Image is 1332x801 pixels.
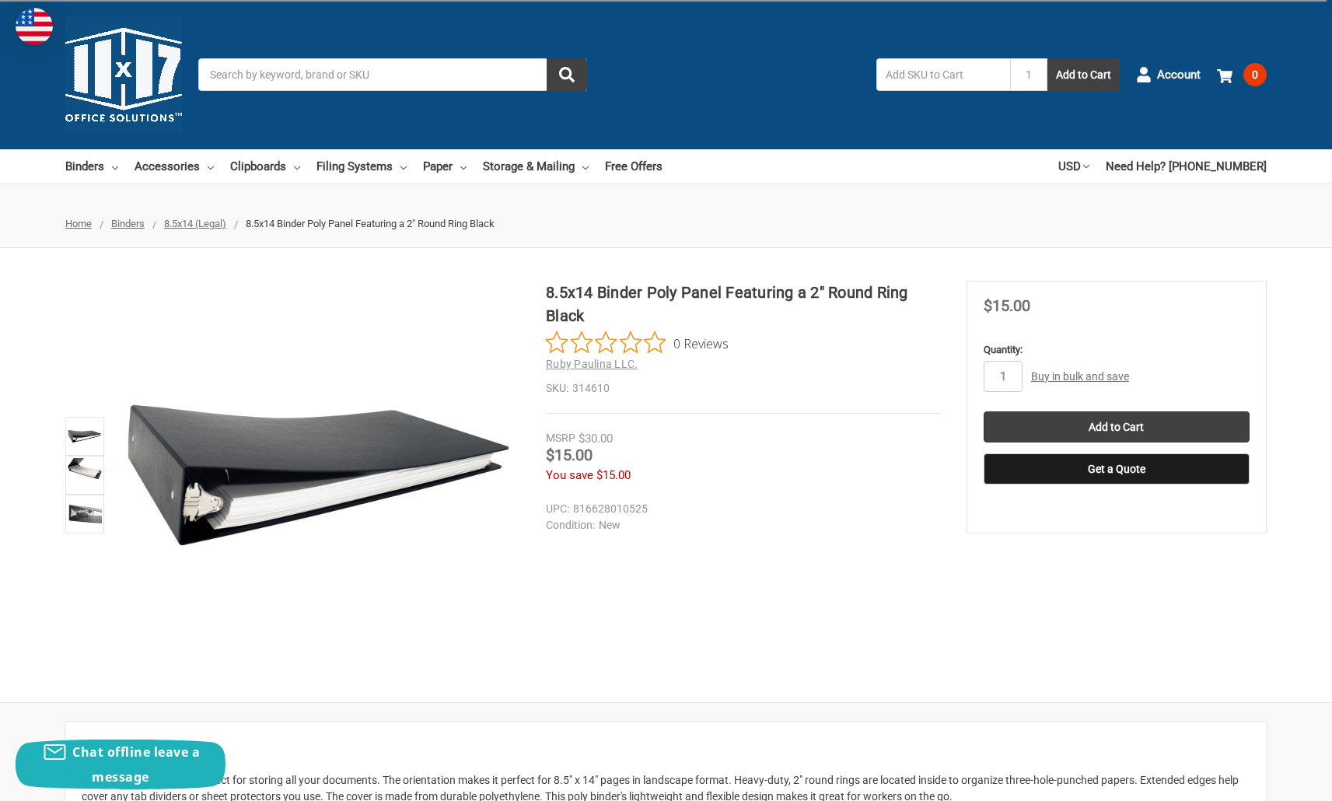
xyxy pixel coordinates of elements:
span: $30.00 [579,432,613,446]
input: Search by keyword, brand or SKU [198,58,587,91]
div: MSRP [546,430,575,446]
a: Filing Systems [316,149,407,184]
a: USD [1058,149,1089,184]
img: duty and tax information for United States [16,8,53,45]
span: You save [546,468,593,482]
span: $15.00 [984,296,1030,315]
h1: 8.5x14 Binder Poly Panel Featuring a 2" Round Ring Black [546,281,941,327]
a: Free Offers [605,149,663,184]
a: Buy in bulk and save [1031,370,1129,383]
a: Accessories [135,149,214,184]
button: Chat offline leave a message [16,740,225,789]
dd: New [546,517,934,533]
a: Binders [65,149,118,184]
dt: Condition: [546,517,595,533]
img: 8.5x14 Binder Poly Panel Featuring a 2" Round Ring Black [68,419,102,453]
a: Home [65,218,92,229]
a: Account [1136,54,1201,95]
dt: SKU: [546,380,568,397]
span: Chat offline leave a message [72,743,200,785]
img: 8.5x14 Binder Poly Panel Featuring a 2" Round Ring Black [68,458,102,492]
img: 8.5x14 Binder Poly Panel Featuring a 2" Round Ring Black [124,281,512,670]
button: Rated 0 out of 5 stars from 0 reviews. Jump to reviews. [546,331,729,355]
button: Get a Quote [984,453,1250,484]
a: Ruby Paulina LLC. [546,358,638,370]
input: Add SKU to Cart [876,58,1010,91]
img: 8.5x14 Binder - Poly (312610) [68,497,102,531]
label: Quantity: [984,342,1250,358]
a: 0 [1217,54,1267,95]
span: 0 [1243,63,1267,86]
span: 0 Reviews [673,331,729,355]
span: $15.00 [596,468,631,482]
a: Need Help? [PHONE_NUMBER] [1106,149,1267,184]
span: $15.00 [546,446,593,464]
input: Add to Cart [984,411,1250,442]
button: Add to Cart [1047,58,1120,91]
a: Clipboards [230,149,300,184]
span: Account [1157,66,1201,84]
dd: 816628010525 [546,501,934,517]
a: Paper [423,149,467,184]
img: 11x17.com [65,16,182,133]
a: Binders [111,218,145,229]
a: 8.5x14 (Legal) [164,218,226,229]
dt: UPC: [546,501,569,517]
span: 8.5x14 Binder Poly Panel Featuring a 2" Round Ring Black [246,218,495,229]
h2: Description [82,738,1250,761]
a: Storage & Mailing [483,149,589,184]
dd: 314610 [546,380,941,397]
